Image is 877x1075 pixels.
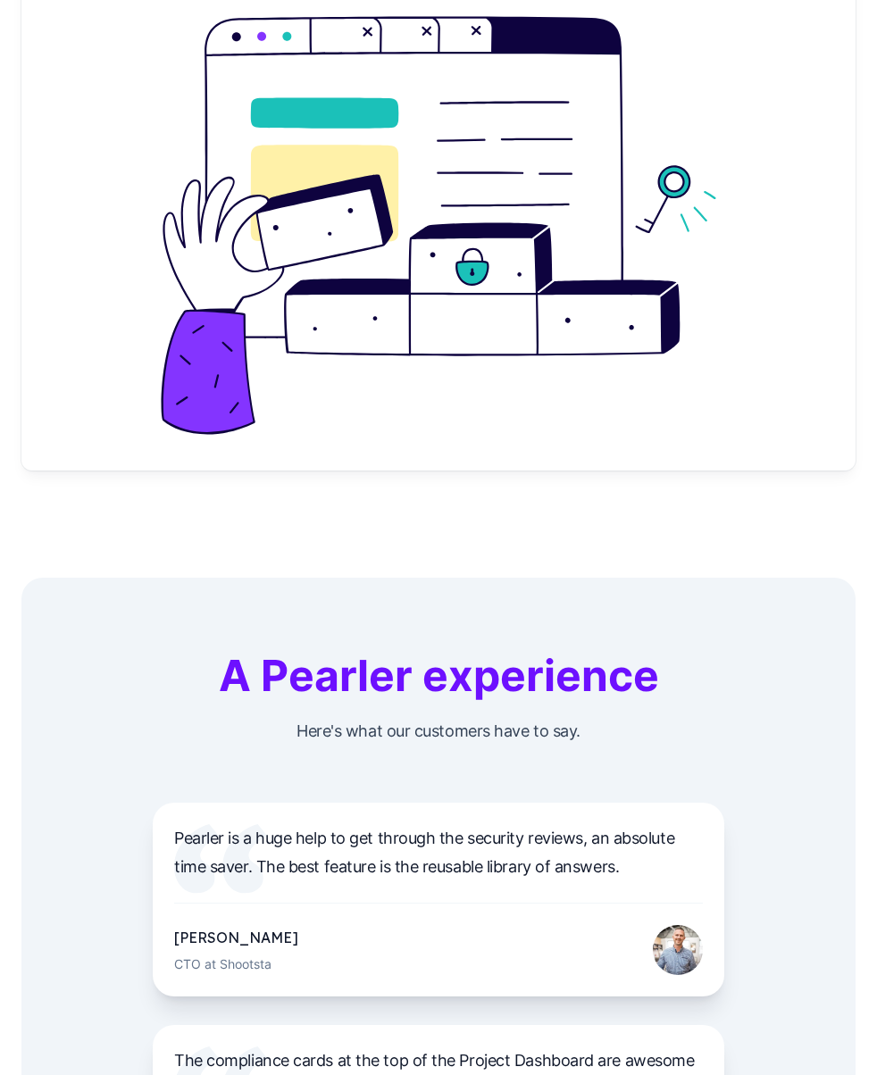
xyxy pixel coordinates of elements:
p: Here's what our customers have to say. [153,717,724,746]
img: Tim Moylan's photo [653,925,703,975]
p: Pearler is a huge help to get through the security reviews, an absolute time saver. The best feat... [174,824,703,881]
div: [PERSON_NAME] [174,925,298,950]
h2: A Pearler experience [153,649,724,703]
div: CTO at Shootsta [174,954,298,975]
